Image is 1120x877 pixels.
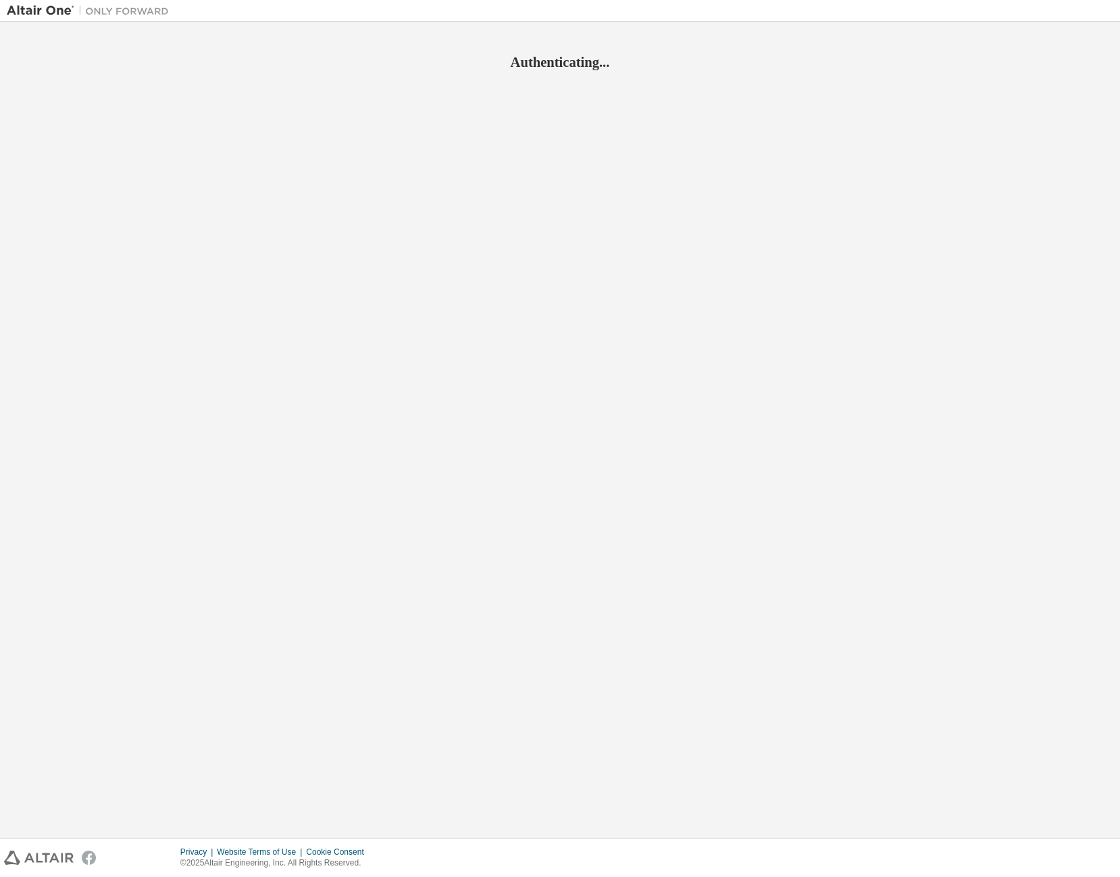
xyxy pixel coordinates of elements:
[7,53,1113,71] h2: Authenticating...
[217,847,306,857] div: Website Terms of Use
[180,847,217,857] div: Privacy
[306,847,372,857] div: Cookie Consent
[82,851,96,865] img: facebook.svg
[180,857,372,869] p: © 2025 Altair Engineering, Inc. All Rights Reserved.
[4,851,74,865] img: altair_logo.svg
[7,4,176,18] img: Altair One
